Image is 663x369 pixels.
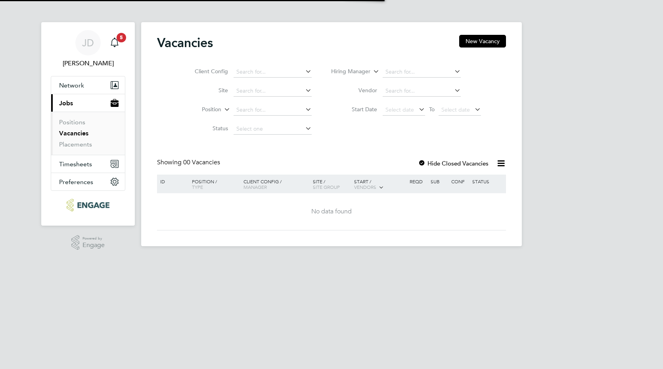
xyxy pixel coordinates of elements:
[41,22,135,226] nav: Main navigation
[325,68,370,76] label: Hiring Manager
[385,106,414,113] span: Select date
[82,242,105,249] span: Engage
[352,175,408,194] div: Start /
[59,141,92,148] a: Placements
[157,35,213,51] h2: Vacancies
[157,158,222,167] div: Showing
[51,59,125,68] span: Joanna Duncan
[51,30,125,68] a: JD[PERSON_NAME]
[418,160,489,167] label: Hide Closed Vacancies
[313,184,340,190] span: Site Group
[51,94,125,112] button: Jobs
[59,118,85,126] a: Positions
[241,175,311,194] div: Client Config /
[59,129,88,137] a: Vacancies
[71,235,105,250] a: Powered byEngage
[51,173,125,190] button: Preferences
[234,67,312,78] input: Search for...
[441,106,470,113] span: Select date
[51,155,125,173] button: Timesheets
[158,207,505,216] div: No data found
[183,158,220,166] span: 00 Vacancies
[67,199,109,211] img: ncclondon-logo-retina.png
[449,175,470,188] div: Conf
[383,67,461,78] input: Search for...
[234,124,312,135] input: Select one
[82,38,94,48] span: JD
[429,175,449,188] div: Sub
[51,199,125,211] a: Go to home page
[186,175,241,194] div: Position /
[243,184,267,190] span: Manager
[176,106,221,114] label: Position
[158,175,186,188] div: ID
[59,160,92,168] span: Timesheets
[234,105,312,116] input: Search for...
[192,184,203,190] span: Type
[331,87,377,94] label: Vendor
[182,125,228,132] label: Status
[408,175,428,188] div: Reqd
[459,35,506,48] button: New Vacancy
[59,178,93,186] span: Preferences
[182,87,228,94] label: Site
[354,184,376,190] span: Vendors
[234,86,312,97] input: Search for...
[51,112,125,155] div: Jobs
[331,106,377,113] label: Start Date
[59,82,84,89] span: Network
[470,175,505,188] div: Status
[427,104,437,114] span: To
[51,76,125,94] button: Network
[82,235,105,242] span: Powered by
[107,30,123,55] a: 5
[311,175,353,194] div: Site /
[117,33,126,42] span: 5
[383,86,461,97] input: Search for...
[182,68,228,75] label: Client Config
[59,99,73,107] span: Jobs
